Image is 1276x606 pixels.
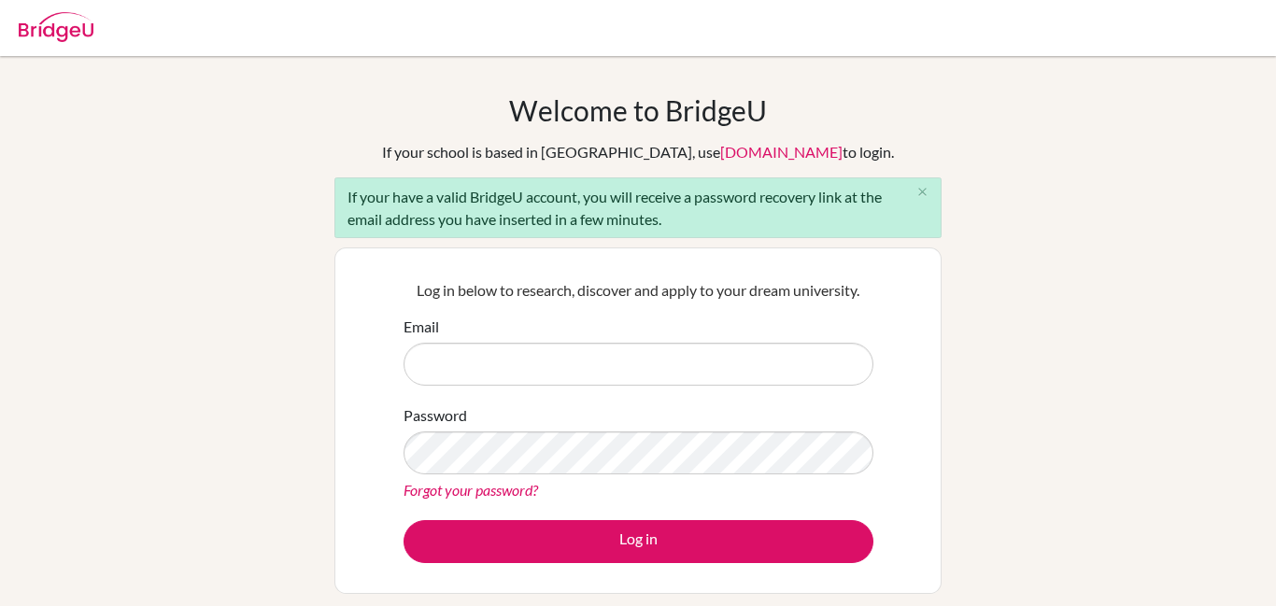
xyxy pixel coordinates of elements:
[404,520,873,563] button: Log in
[720,143,843,161] a: [DOMAIN_NAME]
[334,177,942,238] div: If your have a valid BridgeU account, you will receive a password recovery link at the email addr...
[19,12,93,42] img: Bridge-U
[404,279,873,302] p: Log in below to research, discover and apply to your dream university.
[915,185,929,199] i: close
[404,404,467,427] label: Password
[903,178,941,206] button: Close
[382,141,894,163] div: If your school is based in [GEOGRAPHIC_DATA], use to login.
[404,316,439,338] label: Email
[404,481,538,499] a: Forgot your password?
[509,93,767,127] h1: Welcome to BridgeU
